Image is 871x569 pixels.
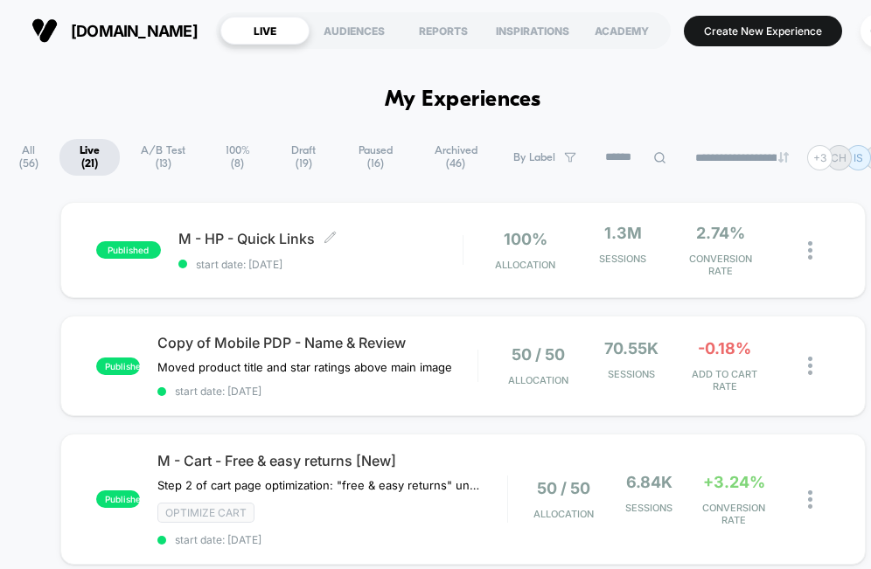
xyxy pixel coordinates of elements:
span: [DOMAIN_NAME] [71,22,198,40]
button: Create New Experience [684,16,842,46]
span: +3.24% [703,473,765,491]
img: Visually logo [31,17,58,44]
span: 50 / 50 [537,479,590,497]
span: start date: [DATE] [157,533,507,546]
span: 100% ( 8 ) [206,139,268,176]
img: close [808,357,812,375]
span: 1.3M [604,224,642,242]
img: close [808,490,812,509]
span: Copy of Mobile PDP - Name & Review [157,334,477,351]
span: -0.18% [698,339,751,357]
div: REPORTS [399,17,488,45]
span: Step 2 of cart page optimization: "free & easy returns" under cart CTA [157,478,482,492]
div: INSPIRATIONS [488,17,577,45]
div: ACADEMY [577,17,666,45]
span: By Label [513,151,555,164]
span: Allocation [533,508,594,520]
span: M - HP - Quick Links [178,230,463,247]
button: [DOMAIN_NAME] [26,17,203,45]
span: 2.74% [696,224,745,242]
span: start date: [DATE] [157,385,477,398]
span: Live ( 21 ) [59,139,120,176]
span: Draft ( 19 ) [271,139,336,176]
span: 50 / 50 [512,345,565,364]
div: + 3 [807,145,833,170]
span: Sessions [589,368,674,380]
span: M - Cart - Free & easy returns [New] [157,452,507,469]
span: CONVERSION RATE [696,502,772,526]
span: Allocation [508,374,568,386]
p: IS [854,151,863,164]
span: 100% [504,230,547,248]
span: Sessions [610,502,686,514]
img: end [778,152,789,163]
p: CH [831,151,847,164]
span: published [96,490,140,508]
div: LIVE [220,17,310,45]
span: published [96,357,140,375]
span: 70.55k [604,339,658,357]
span: published [96,241,161,259]
span: 6.84k [626,473,672,491]
span: Allocation [495,259,555,271]
span: Paused ( 16 ) [338,139,412,176]
span: Optimize cart [157,503,254,523]
span: Archived ( 46 ) [415,139,498,176]
h1: My Experiences [385,87,541,113]
span: ADD TO CART RATE [683,368,768,392]
span: Moved product title and star ratings above main image [157,360,452,374]
span: A/B Test ( 13 ) [122,139,204,176]
span: CONVERSION RATE [676,253,764,277]
div: AUDIENCES [310,17,399,45]
img: close [808,241,812,260]
span: start date: [DATE] [178,258,463,271]
span: Sessions [579,253,667,265]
